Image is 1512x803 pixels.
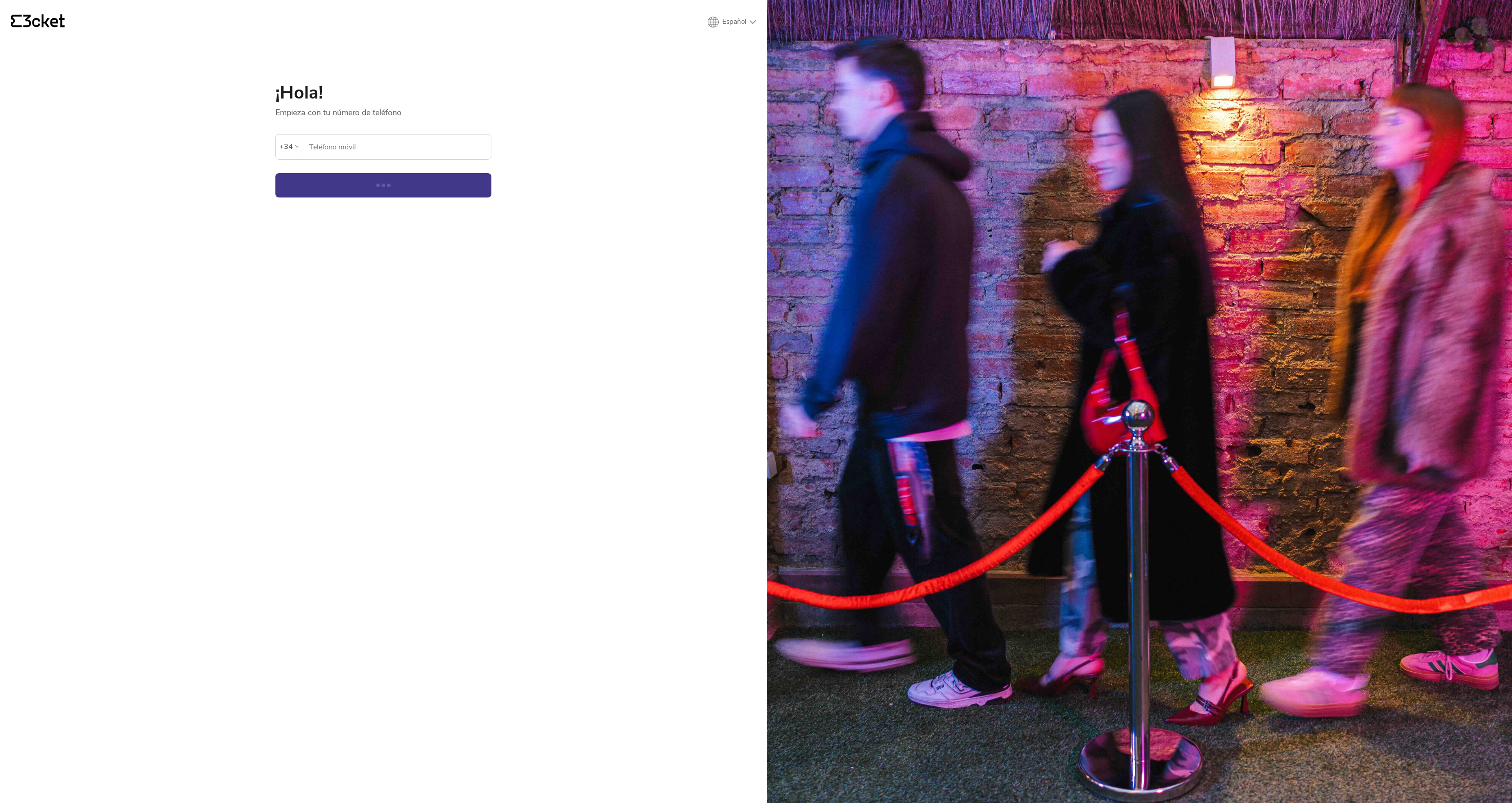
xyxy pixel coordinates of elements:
h1: ¡Hola! [275,84,491,102]
a: {' '} [11,14,65,30]
p: Empieza con tu número de teléfono [275,102,491,118]
div: +34 [279,140,293,153]
g: {' '} [11,15,22,27]
label: Teléfono móvil [303,135,491,160]
button: Continuar [275,173,491,197]
input: Teléfono móvil [309,135,491,159]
